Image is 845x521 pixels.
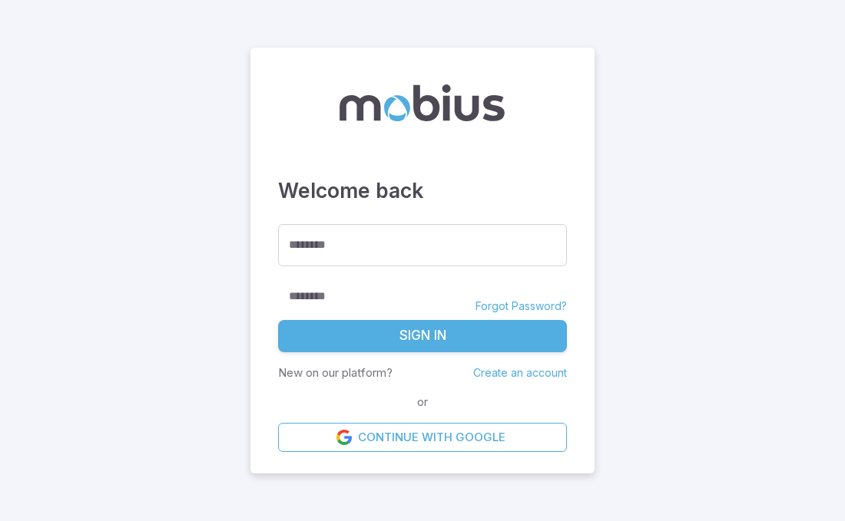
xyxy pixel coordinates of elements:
span: or [413,394,432,411]
h3: Welcome back [278,175,567,206]
button: Sign In [278,320,567,352]
a: Continue with Google [278,423,567,452]
a: Forgot Password? [476,298,567,314]
a: Create an account [473,366,567,379]
p: New on our platform? [278,364,393,381]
